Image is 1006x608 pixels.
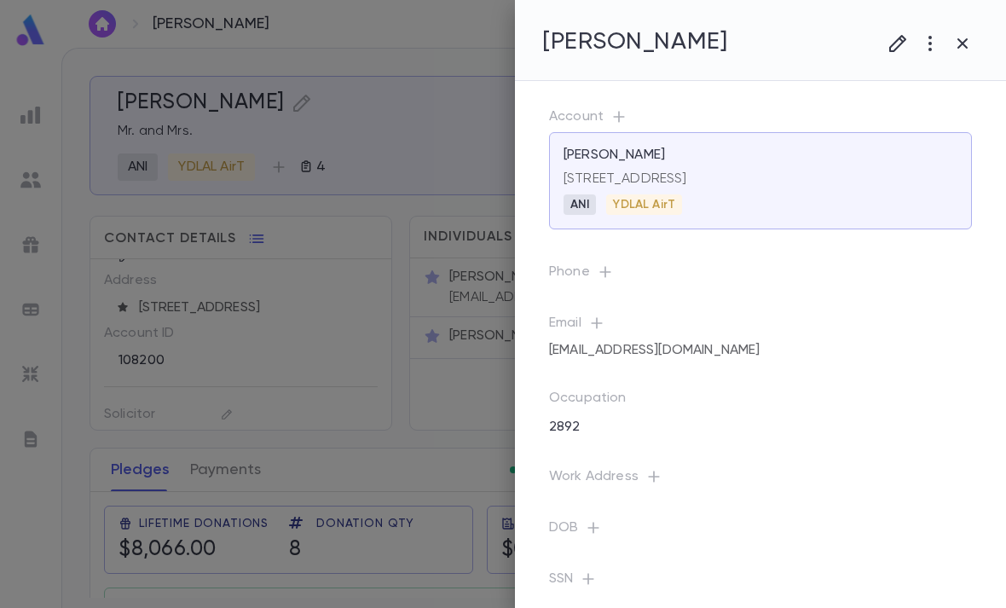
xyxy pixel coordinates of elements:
[549,263,972,287] p: Phone
[564,198,596,211] span: ANI
[549,519,972,543] p: DOB
[606,198,682,211] span: YDLAL AirT
[542,27,727,56] h4: [PERSON_NAME]
[539,414,591,441] p: 2892
[549,570,972,594] p: SSN
[564,147,665,164] p: [PERSON_NAME]
[564,171,957,188] p: [STREET_ADDRESS]
[549,390,972,414] p: Occupation
[549,108,972,132] p: Account
[549,468,972,492] p: Work Address
[549,335,760,366] div: [EMAIL_ADDRESS][DOMAIN_NAME]
[549,315,972,339] p: Email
